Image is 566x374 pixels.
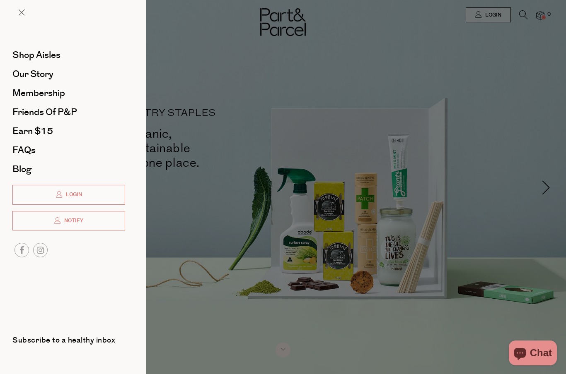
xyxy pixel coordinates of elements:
[12,163,31,176] span: Blog
[12,89,125,98] a: Membership
[12,50,125,60] a: Shop Aisles
[12,105,77,119] span: Friends of P&P
[62,217,83,224] span: Notify
[12,86,65,100] span: Membership
[12,144,36,157] span: FAQs
[64,191,82,198] span: Login
[12,146,125,155] a: FAQs
[12,337,115,347] label: Subscribe to a healthy inbox
[12,165,125,174] a: Blog
[12,70,125,79] a: Our Story
[12,127,125,136] a: Earn $15
[506,340,559,367] inbox-online-store-chat: Shopify online store chat
[12,211,125,231] a: Notify
[12,185,125,205] a: Login
[12,125,53,138] span: Earn $15
[12,67,53,81] span: Our Story
[12,108,125,117] a: Friends of P&P
[12,48,60,62] span: Shop Aisles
